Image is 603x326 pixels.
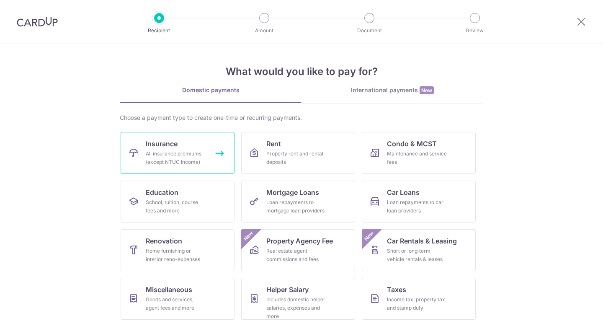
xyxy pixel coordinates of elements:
span: Education [146,187,178,197]
div: Loan repayments to car loan providers [387,198,447,215]
span: Help [74,6,91,13]
div: Domestic payments [120,86,301,94]
a: RenovationHome furnishing or interior reno-expenses [121,229,234,271]
div: Includes domestic helper salaries, expenses and more [266,295,327,321]
a: Property Agency FeeReal estate agent commissions and feesNew [241,229,355,271]
p: Document [338,26,400,35]
div: All insurance premiums (except NTUC Income) [146,150,206,166]
a: RentProperty rent and rental deposits [241,132,355,174]
span: Mortgage Loans [266,187,319,197]
span: Condo & MCST [387,139,437,149]
a: Mortgage LoansLoan repayments to mortgage loan providers [241,181,355,223]
p: Review [444,26,506,35]
div: International payments [301,86,483,95]
span: New [362,229,376,243]
a: MiscellaneousGoods and services, agent fees and more [121,278,234,320]
span: Property Agency Fee [266,236,333,246]
h4: What would you like to pay for? [120,64,483,79]
div: Maintenance and service fees [387,150,447,166]
a: Car Rentals & LeasingShort or long‑term vehicle rentals & leasesNew [362,229,476,271]
a: Helper SalaryIncludes domestic helper salaries, expenses and more [241,278,355,320]
span: Car Loans [387,187,420,197]
p: Amount [233,26,295,35]
span: Taxes [387,285,406,295]
div: School, tuition, course fees and more [146,198,206,215]
div: Goods and services, agent fees and more [146,295,206,312]
a: EducationSchool, tuition, course fees and more [121,181,234,223]
a: Car LoansLoan repayments to car loan providers [362,181,476,223]
span: Insurance [146,139,178,149]
p: Recipient [128,26,190,35]
div: Real estate agent commissions and fees [266,247,327,264]
div: Loan repayments to mortgage loan providers [266,198,327,215]
div: Income tax, property tax and stamp duty [387,295,447,312]
a: InsuranceAll insurance premiums (except NTUC Income) [121,132,234,174]
div: Property rent and rental deposits [266,150,327,166]
span: Car Rentals & Leasing [387,236,457,246]
div: Choose a payment type to create one-time or recurring payments. [120,114,483,122]
span: New [242,229,255,243]
span: Rent [266,139,281,149]
img: CardUp [17,17,58,27]
div: Short or long‑term vehicle rentals & leases [387,247,447,264]
a: Condo & MCSTMaintenance and service fees [362,132,476,174]
span: Renovation [146,236,182,246]
span: New [420,86,434,94]
a: TaxesIncome tax, property tax and stamp duty [362,278,476,320]
span: Miscellaneous [146,285,192,295]
div: Home furnishing or interior reno-expenses [146,247,206,264]
span: Helper Salary [266,285,309,295]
